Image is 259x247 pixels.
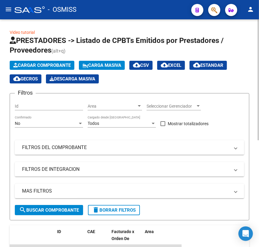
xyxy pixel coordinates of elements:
[10,61,74,70] button: Cargar Comprobante
[13,76,38,82] span: Gecros
[51,48,66,54] span: (alt+q)
[88,121,99,126] span: Todos
[129,61,153,70] button: CSV
[50,76,95,82] span: Descarga Masiva
[19,206,26,213] mat-icon: search
[10,36,224,54] span: PRESTADORES -> Listado de CPBTs Emitidos por Prestadores / Proveedores
[15,184,244,198] mat-expansion-panel-header: MAS FILTROS
[5,6,12,13] mat-icon: menu
[88,104,137,109] span: Area
[161,63,181,68] span: EXCEL
[15,89,36,97] h3: Filtros
[10,74,41,83] button: Gecros
[193,61,200,69] mat-icon: cloud_download
[15,121,20,126] span: No
[157,61,185,70] button: EXCEL
[168,120,209,127] span: Mostrar totalizadores
[147,104,196,109] span: Seleccionar Gerenciador
[79,61,125,70] button: Carga Masiva
[92,207,136,213] span: Borrar Filtros
[57,229,61,234] span: ID
[19,207,79,213] span: Buscar Comprobante
[15,140,244,155] mat-expansion-panel-header: FILTROS DEL COMPROBANTE
[112,229,134,241] span: Facturado x Orden De
[92,206,99,213] mat-icon: delete
[13,63,71,68] span: Cargar Comprobante
[13,75,21,82] mat-icon: cloud_download
[193,63,223,68] span: Estandar
[247,6,254,13] mat-icon: person
[15,162,244,177] mat-expansion-panel-header: FILTROS DE INTEGRACION
[22,144,230,151] mat-panel-title: FILTROS DEL COMPROBANTE
[83,63,121,68] span: Carga Masiva
[48,3,76,16] span: - OSMISS
[133,63,149,68] span: CSV
[238,226,253,241] div: Open Intercom Messenger
[189,61,227,70] button: Estandar
[15,205,83,215] button: Buscar Comprobante
[87,229,95,234] span: CAE
[22,166,230,173] mat-panel-title: FILTROS DE INTEGRACION
[46,74,99,83] app-download-masive: Descarga masiva de comprobantes (adjuntos)
[10,30,35,35] a: Video tutorial
[161,61,168,69] mat-icon: cloud_download
[133,61,140,69] mat-icon: cloud_download
[22,188,230,194] mat-panel-title: MAS FILTROS
[88,205,140,215] button: Borrar Filtros
[46,74,99,83] button: Descarga Masiva
[145,229,154,234] span: Area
